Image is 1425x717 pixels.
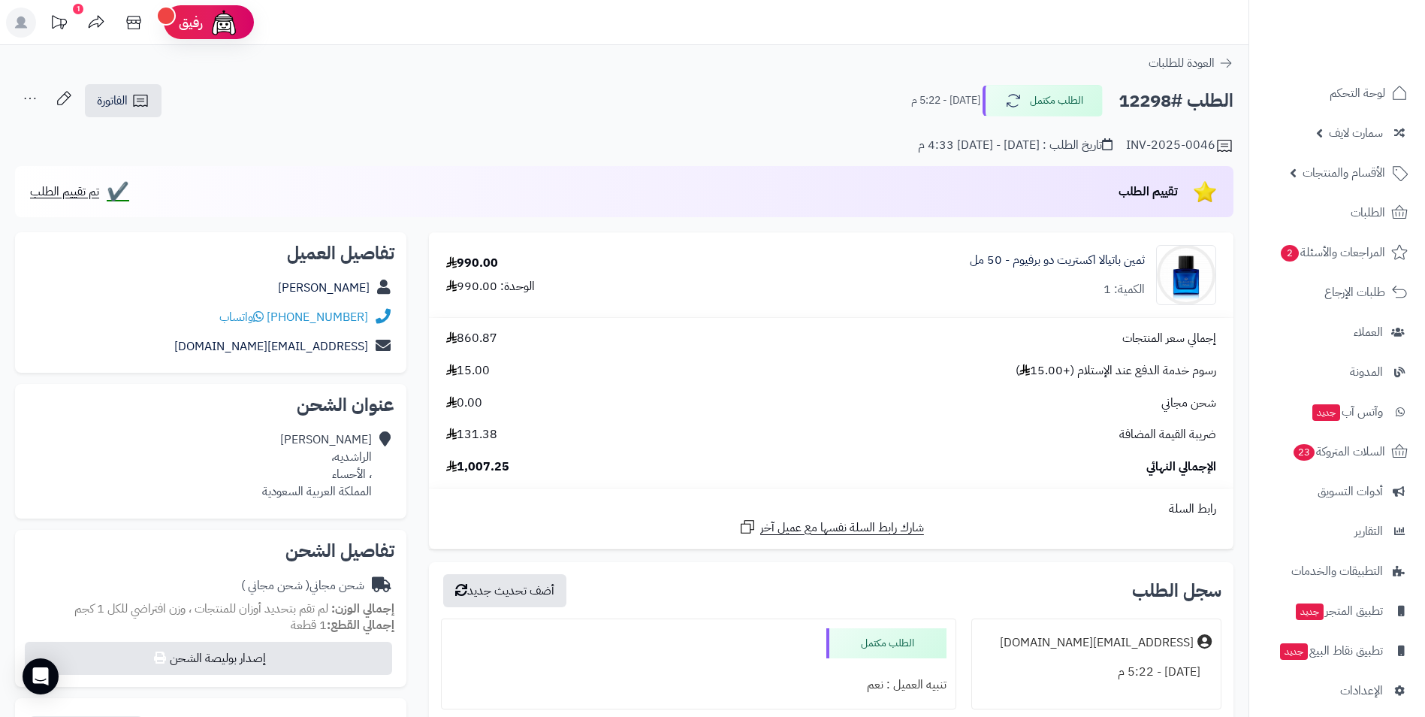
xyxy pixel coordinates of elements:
div: [DATE] - 5:22 م [981,658,1212,687]
a: ثمين باتيالا اكستريت دو برفيوم - 50 مل [970,252,1145,269]
a: [EMAIL_ADDRESS][DOMAIN_NAME] [174,337,368,355]
div: Open Intercom Messenger [23,658,59,694]
span: 0.00 [446,395,482,412]
span: تطبيق نقاط البيع [1279,640,1383,661]
span: العودة للطلبات [1149,54,1215,72]
span: تطبيق المتجر [1294,601,1383,622]
span: المراجعات والأسئلة [1279,242,1385,263]
span: 23 [1294,444,1315,461]
strong: إجمالي القطع: [327,616,394,634]
a: المراجعات والأسئلة2 [1258,234,1416,271]
h3: سجل الطلب [1132,582,1221,600]
span: 860.87 [446,330,497,347]
img: 1711394306-5060905832651-thameen-fragrance-thameen-fragrance-patiala-extrait-de-parfum-50ml-90x90... [1157,245,1215,305]
img: logo-2.png [1323,41,1411,72]
span: أدوات التسويق [1318,481,1383,502]
span: وآتس آب [1311,401,1383,422]
div: شحن مجاني [241,577,364,594]
span: التقارير [1354,521,1383,542]
a: التقارير [1258,513,1416,549]
span: جديد [1296,604,1324,620]
small: [DATE] - 5:22 م [911,93,980,108]
a: الطلبات [1258,195,1416,231]
span: إجمالي سعر المنتجات [1122,330,1216,347]
span: الفاتورة [97,92,128,110]
span: ضريبة القيمة المضافة [1119,426,1216,443]
h2: تفاصيل الشحن [27,542,394,560]
span: الإجمالي النهائي [1146,458,1216,476]
a: الفاتورة [85,84,162,117]
span: رسوم خدمة الدفع عند الإستلام (+15.00 ) [1016,362,1216,380]
button: إصدار بوليصة الشحن [25,642,392,675]
div: 990.00 [446,255,498,272]
span: 1,007.25 [446,458,509,476]
span: 131.38 [446,426,497,443]
a: تحديثات المنصة [40,8,77,41]
a: المدونة [1258,354,1416,390]
div: الوحدة: 990.00 [446,278,535,295]
div: الطلب مكتمل [826,628,946,658]
h2: الطلب #12298 [1119,86,1233,116]
h2: عنوان الشحن [27,396,394,414]
div: INV-2025-0046 [1126,137,1233,155]
span: ✔️ [107,183,129,201]
span: الأقسام والمنتجات [1303,162,1385,183]
span: المدونة [1350,362,1383,383]
span: تم تقييم الطلب [30,183,99,201]
span: الطلبات [1351,202,1385,223]
button: الطلب مكتمل [983,85,1103,116]
div: 1 [73,4,83,14]
strong: إجمالي الوزن: [331,600,394,618]
img: ai-face.png [209,8,239,38]
span: 2 [1281,245,1299,262]
div: تنبيه العميل : نعم [451,670,946,700]
a: [PERSON_NAME] [278,279,370,297]
div: رابط السلة [435,501,1227,518]
small: 1 قطعة [291,616,394,634]
a: تطبيق نقاط البيعجديد [1258,633,1416,669]
a: وآتس آبجديد [1258,394,1416,430]
div: [EMAIL_ADDRESS][DOMAIN_NAME] [1000,634,1194,652]
span: لم تقم بتحديد أوزان للمنتجات ، وزن افتراضي للكل 1 كجم [74,600,328,618]
span: شحن مجاني [1161,395,1216,412]
div: الكمية: 1 [1103,281,1145,298]
a: لوحة التحكم [1258,75,1416,111]
a: [PHONE_NUMBER] [267,308,368,326]
span: طلبات الإرجاع [1324,282,1385,303]
span: سمارت لايف [1329,123,1383,144]
a: تطبيق المتجرجديد [1258,593,1416,629]
a: السلات المتروكة23 [1258,434,1416,470]
a: الإعدادات [1258,673,1416,709]
a: أدوات التسويق [1258,473,1416,510]
span: الإعدادات [1340,680,1383,701]
div: تاريخ الطلب : [DATE] - [DATE] 4:33 م [918,137,1113,154]
h2: تفاصيل العميل [27,244,394,262]
a: العودة للطلبات [1149,54,1233,72]
a: العملاء [1258,314,1416,350]
span: رفيق [179,14,203,32]
span: ( شحن مجاني ) [241,576,309,594]
span: جديد [1312,404,1340,421]
a: طلبات الإرجاع [1258,274,1416,310]
span: 15.00 [446,362,490,380]
button: أضف تحديث جديد [443,574,566,607]
span: جديد [1280,643,1308,660]
a: واتساب [219,308,264,326]
a: التطبيقات والخدمات [1258,553,1416,589]
div: [PERSON_NAME] الراشديه، ، الأحساء المملكة العربية السعودية [262,431,372,500]
span: لوحة التحكم [1330,83,1385,104]
span: التطبيقات والخدمات [1291,561,1383,582]
a: ✔️ تم تقييم الطلب [30,183,129,201]
a: شارك رابط السلة نفسها مع عميل آخر [738,518,924,537]
span: السلات المتروكة [1292,441,1385,462]
span: شارك رابط السلة نفسها مع عميل آخر [760,519,924,537]
span: تقييم الطلب [1119,183,1178,201]
span: العملاء [1354,322,1383,343]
